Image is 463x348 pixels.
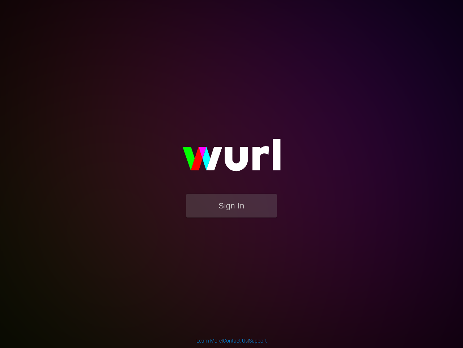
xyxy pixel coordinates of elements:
[249,338,267,344] a: Support
[196,337,267,344] div: | |
[159,123,304,194] img: wurl-logo-on-black-223613ac3d8ba8fe6dc639794a292ebdb59501304c7dfd60c99c58986ef67473.svg
[186,194,277,217] button: Sign In
[196,338,222,344] a: Learn More
[223,338,248,344] a: Contact Us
